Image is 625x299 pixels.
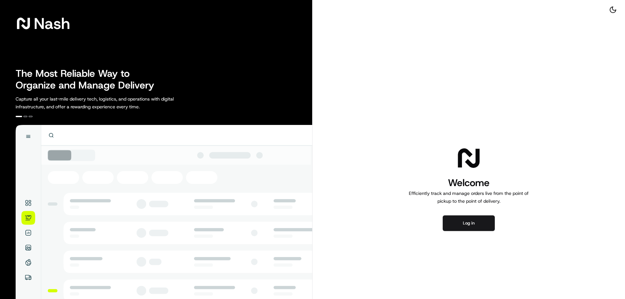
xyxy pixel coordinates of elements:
h1: Welcome [406,176,531,189]
p: Capture all your last-mile delivery tech, logistics, and operations with digital infrastructure, ... [16,95,203,111]
button: Log in [443,215,495,231]
h2: The Most Reliable Way to Organize and Manage Delivery [16,68,161,91]
span: Nash [34,17,70,30]
p: Efficiently track and manage orders live from the point of pickup to the point of delivery. [406,189,531,205]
